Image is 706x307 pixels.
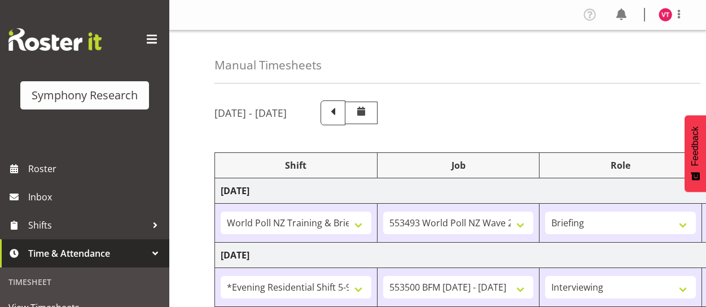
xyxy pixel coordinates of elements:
[28,188,164,205] span: Inbox
[28,245,147,262] span: Time & Attendance
[659,8,672,21] img: vala-tone11405.jpg
[3,270,166,293] div: Timesheet
[214,107,287,119] h5: [DATE] - [DATE]
[690,126,700,166] span: Feedback
[685,115,706,192] button: Feedback - Show survey
[32,87,138,104] div: Symphony Research
[221,159,371,172] div: Shift
[28,160,164,177] span: Roster
[8,28,102,51] img: Rosterit website logo
[214,59,322,72] h4: Manual Timesheets
[545,159,696,172] div: Role
[28,217,147,234] span: Shifts
[383,159,534,172] div: Job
